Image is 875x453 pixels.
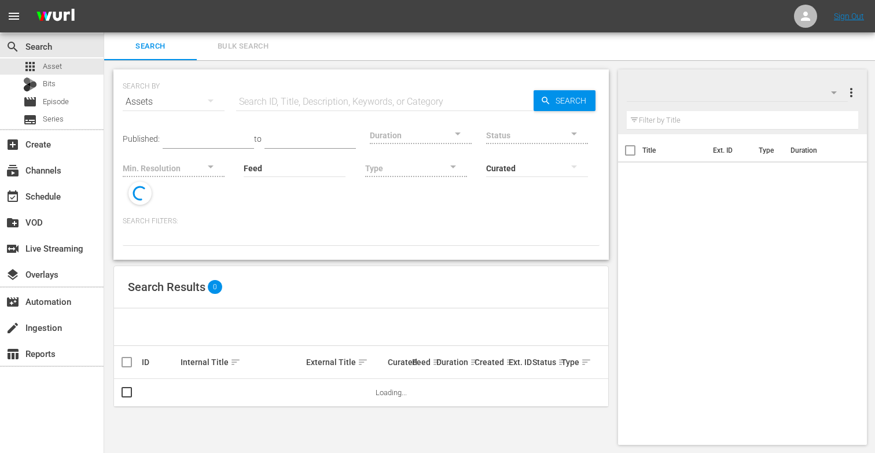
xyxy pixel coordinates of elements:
th: Title [642,134,706,167]
img: ans4CAIJ8jUAAAAAAAAAAAAAAAAAAAAAAAAgQb4GAAAAAAAAAAAAAAAAAAAAAAAAJMjXAAAAAAAAAAAAAAAAAAAAAAAAgAT5G... [28,3,83,30]
span: Episode [43,96,69,108]
span: Search [111,40,190,53]
span: Published: [123,134,160,143]
span: Live Streaming [6,242,20,256]
span: Overlays [6,268,20,282]
button: Search [534,90,595,111]
span: sort [470,357,480,367]
div: Internal Title [181,355,303,369]
div: Duration [436,355,472,369]
span: Channels [6,164,20,178]
span: VOD [6,216,20,230]
div: External Title [306,355,385,369]
div: Ext. ID [509,358,530,367]
div: Status [532,355,558,369]
div: ID [142,358,177,367]
span: Asset [23,60,37,73]
span: menu [7,9,21,23]
span: Search Results [128,280,205,294]
span: Search [6,40,20,54]
span: Asset [43,61,62,72]
span: to [254,134,262,143]
span: sort [432,357,443,367]
button: more_vert [844,79,858,106]
div: Feed [412,355,433,369]
span: Schedule [6,190,20,204]
span: Reports [6,347,20,361]
span: sort [558,357,568,367]
th: Duration [784,134,853,167]
span: Series [43,113,64,125]
div: Bits [23,78,37,91]
span: Bulk Search [204,40,282,53]
span: Create [6,138,20,152]
span: Search [551,90,595,111]
span: Automation [6,295,20,309]
div: Created [475,355,505,369]
span: Loading... [376,388,407,397]
th: Ext. ID [706,134,752,167]
span: sort [506,357,516,367]
span: Series [23,113,37,127]
a: Sign Out [834,12,864,21]
span: sort [230,357,241,367]
span: sort [358,357,368,367]
p: Search Filters: [123,216,600,226]
span: Ingestion [6,321,20,335]
div: Assets [123,86,225,118]
span: 0 [208,280,222,294]
div: Curated [388,358,409,367]
th: Type [752,134,784,167]
span: Bits [43,78,56,90]
span: Episode [23,95,37,109]
div: Type [561,355,577,369]
span: more_vert [844,86,858,100]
